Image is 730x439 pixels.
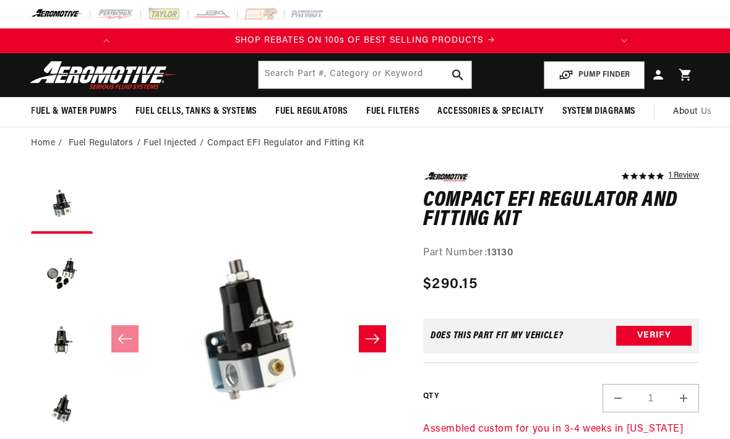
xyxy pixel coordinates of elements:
button: Translation missing: en.sections.announcements.previous_announcement [94,28,119,53]
summary: System Diagrams [553,97,645,126]
span: Fuel & Water Pumps [31,105,117,118]
summary: Accessories & Specialty [428,97,553,126]
a: SHOP REBATES ON 100s OF BEST SELLING PRODUCTS [119,34,612,48]
span: SHOP REBATES ON 100s OF BEST SELLING PRODUCTS [235,36,483,45]
li: Fuel Injected [144,137,207,150]
p: Assembled custom for you in 3-4 weeks in [US_STATE] [423,422,699,438]
summary: Fuel Regulators [266,97,357,126]
span: Fuel Regulators [275,105,348,118]
button: Translation missing: en.sections.announcements.next_announcement [612,28,637,53]
a: About Us [664,97,721,127]
img: Aeromotive [27,61,181,90]
span: System Diagrams [562,105,635,118]
button: Slide left [111,325,139,352]
button: Slide right [359,325,386,352]
button: Verify [616,326,692,346]
nav: breadcrumbs [31,137,699,150]
summary: Fuel & Water Pumps [22,97,126,126]
a: 1 reviews [669,172,699,181]
a: Home [31,137,55,150]
button: search button [444,61,471,88]
input: Search by Part Number, Category or Keyword [259,61,472,88]
summary: Fuel Cells, Tanks & Systems [126,97,266,126]
label: QTY [423,391,439,402]
div: Part Number: [423,245,699,262]
button: PUMP FINDER [544,61,645,89]
button: Load image 1 in gallery view [31,172,93,234]
span: $290.15 [423,273,478,296]
button: Load image 2 in gallery view [31,240,93,302]
span: About Us [673,107,712,116]
button: Load image 4 in gallery view [31,376,93,438]
div: Announcement [119,34,612,48]
span: Accessories & Specialty [437,105,544,118]
span: Fuel Cells, Tanks & Systems [135,105,257,118]
h1: Compact EFI Regulator and Fitting Kit [423,191,699,230]
li: Fuel Regulators [69,137,144,150]
strong: 13130 [487,248,513,258]
div: Does This part fit My vehicle? [431,331,564,341]
span: Fuel Filters [366,105,419,118]
button: Load image 3 in gallery view [31,308,93,370]
li: Compact EFI Regulator and Fitting Kit [207,137,364,150]
summary: Fuel Filters [357,97,428,126]
div: 1 of 2 [119,34,612,48]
